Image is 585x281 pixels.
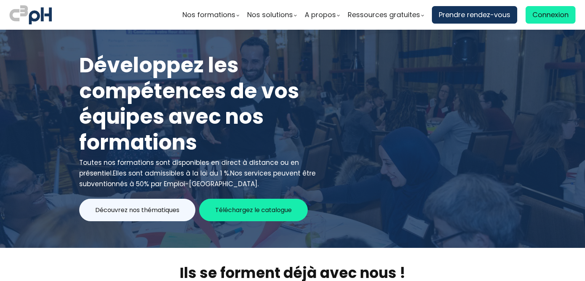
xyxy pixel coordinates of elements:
[215,205,292,215] span: Téléchargez le catalogue
[305,9,336,21] span: A propos
[79,199,195,221] button: Découvrez nos thématiques
[79,157,317,189] div: Toutes nos formations sont disponibles en direct à distance ou en présentiel.
[10,4,52,26] img: logo C3PH
[113,169,230,178] span: Elles sont admissibles à la loi du 1 %.
[247,9,293,21] span: Nos solutions
[432,6,517,24] a: Prendre rendez-vous
[199,199,308,221] button: Téléchargez le catalogue
[439,9,510,21] span: Prendre rendez-vous
[532,9,569,21] span: Connexion
[79,53,317,155] h1: Développez les compétences de vos équipes avec nos formations
[348,9,420,21] span: Ressources gratuites
[95,205,179,215] span: Découvrez nos thématiques
[182,9,235,21] span: Nos formations
[526,6,575,24] a: Connexion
